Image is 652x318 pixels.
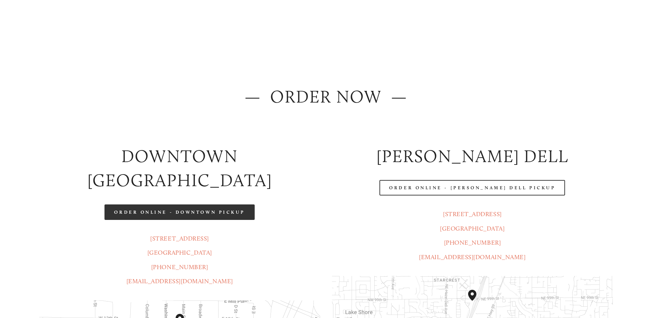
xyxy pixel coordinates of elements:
[440,225,505,232] a: [GEOGRAPHIC_DATA]
[150,235,209,242] a: [STREET_ADDRESS]
[104,204,255,220] a: Order Online - Downtown pickup
[443,210,502,218] a: [STREET_ADDRESS]
[151,263,208,271] a: [PHONE_NUMBER]
[39,85,613,109] h2: — ORDER NOW —
[444,239,501,246] a: [PHONE_NUMBER]
[332,144,613,169] h2: [PERSON_NAME] DELL
[379,180,565,195] a: Order Online - [PERSON_NAME] Dell Pickup
[39,144,320,193] h2: Downtown [GEOGRAPHIC_DATA]
[419,253,526,261] a: [EMAIL_ADDRESS][DOMAIN_NAME]
[147,249,212,256] a: [GEOGRAPHIC_DATA]
[465,287,487,315] div: Amaro's Table 816 Northeast 98th Circle Vancouver, WA, 98665, United States
[126,277,233,285] a: [EMAIL_ADDRESS][DOMAIN_NAME]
